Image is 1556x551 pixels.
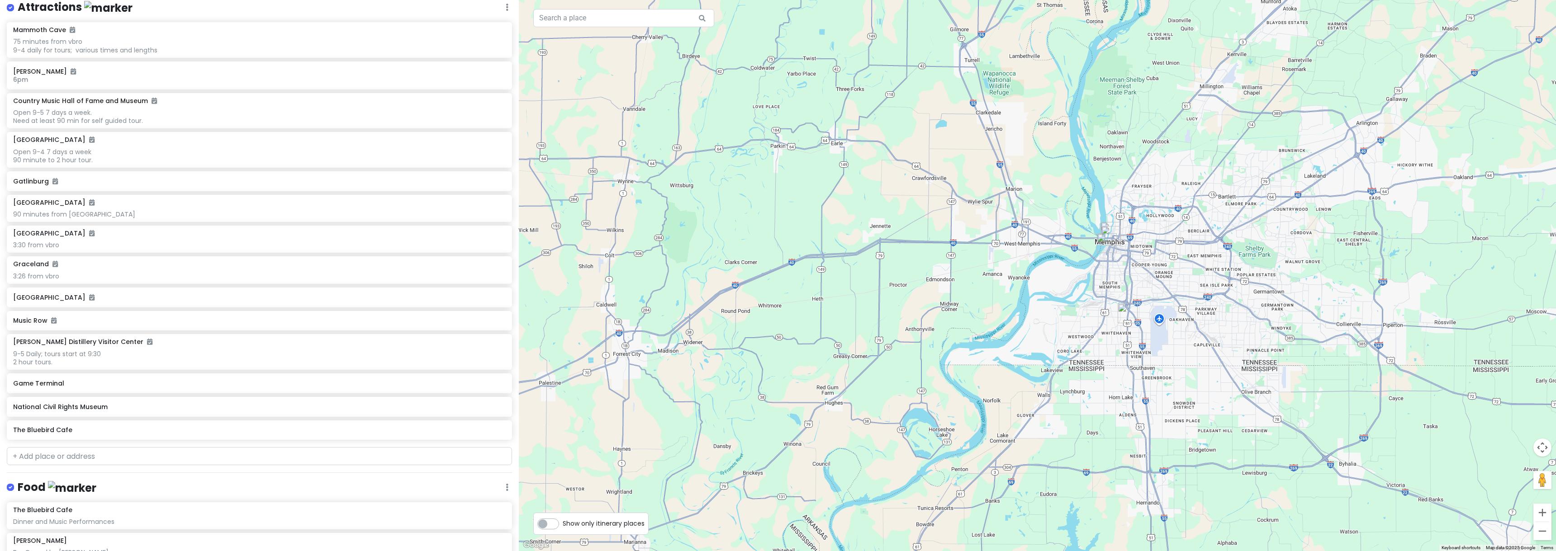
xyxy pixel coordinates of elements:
img: marker [48,481,96,495]
div: Dinner and Music Performances [13,518,505,526]
div: Open 9-5 7 days a week. Need at least 90 min for self guided tour. [13,108,505,125]
div: 9-5 Daily; tours start at 9:30 2 hour tours. [13,350,505,366]
i: Added to itinerary [147,339,152,345]
input: Search a place [533,9,714,27]
div: Graceland [1114,300,1141,327]
h6: [PERSON_NAME] Distillery Visitor Center [13,338,152,346]
img: Google [521,539,551,551]
span: 6pm [13,75,28,84]
button: Zoom in [1533,504,1551,522]
i: Added to itinerary [51,317,57,324]
h6: Music Row [13,316,505,325]
a: Terms (opens in new tab) [1541,545,1553,550]
h6: National Civil Rights Museum [13,403,505,411]
h6: [GEOGRAPHIC_DATA] [13,293,505,301]
img: marker [84,1,133,15]
h6: Game Terminal [13,379,505,387]
h6: [PERSON_NAME] [13,67,505,75]
i: Added to itinerary [152,98,157,104]
div: 3:30 from vbro [13,241,505,249]
div: Memphis [1097,218,1124,245]
div: Charlie Vergos' Rendezvous [1097,222,1124,250]
button: Keyboard shortcuts [1442,545,1480,551]
h6: The Bluebird Cafe [13,506,72,514]
h6: [GEOGRAPHIC_DATA] [13,136,95,144]
button: Drag Pegman onto the map to open Street View [1533,471,1551,489]
h6: Mammoth Cave [13,26,75,34]
h4: Food [18,480,96,495]
i: Added to itinerary [52,178,58,184]
a: Open this area in Google Maps (opens a new window) [521,539,551,551]
div: 75 minutes from vbro 9-4 daily for tours; various times and lengths [13,38,505,54]
h6: Graceland [13,260,58,268]
i: Added to itinerary [89,294,95,301]
input: + Add place or address [7,447,512,465]
div: 3:26 from vbro [13,272,505,280]
h6: Gatlinburg [13,177,505,185]
i: Added to itinerary [70,27,75,33]
span: Show only itinerary places [563,518,645,528]
h6: Country Music Hall of Fame and Museum [13,97,157,105]
i: Added to itinerary [89,199,95,206]
h6: [PERSON_NAME] [13,537,67,545]
i: Added to itinerary [89,137,95,143]
span: Map data ©2025 Google [1486,545,1535,550]
button: Map camera controls [1533,438,1551,457]
i: Added to itinerary [89,230,95,236]
div: Open 9-4 7 days a week 90 minute to 2 hour tour. [13,148,505,164]
button: Zoom out [1533,522,1551,540]
h6: [GEOGRAPHIC_DATA] [13,198,95,207]
i: Added to itinerary [52,261,58,267]
div: 90 minutes from [GEOGRAPHIC_DATA] [13,210,505,218]
i: Added to itinerary [71,68,76,75]
h6: [GEOGRAPHIC_DATA] [13,229,95,237]
h6: The Bluebird Cafe [13,426,505,434]
div: National Civil Rights Museum [1093,230,1120,257]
